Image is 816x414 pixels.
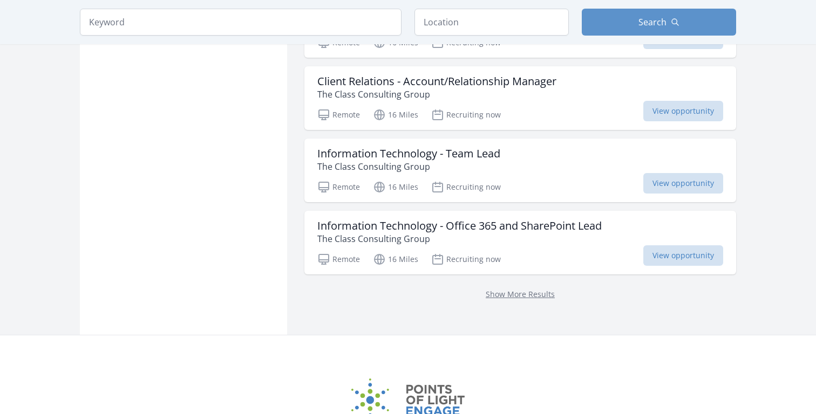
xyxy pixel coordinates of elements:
p: Remote [317,253,360,266]
h3: Client Relations - Account/Relationship Manager [317,75,556,88]
p: Recruiting now [431,253,501,266]
a: Client Relations - Account/Relationship Manager The Class Consulting Group Remote 16 Miles Recrui... [304,66,736,130]
a: Information Technology - Team Lead The Class Consulting Group Remote 16 Miles Recruiting now View... [304,139,736,202]
span: View opportunity [643,101,723,121]
input: Keyword [80,9,402,36]
h3: Information Technology - Office 365 and SharePoint Lead [317,219,602,232]
p: Recruiting now [431,108,501,121]
p: The Class Consulting Group [317,160,500,173]
p: Remote [317,108,360,121]
button: Search [582,9,736,36]
span: Search [638,16,667,29]
p: Recruiting now [431,181,501,194]
input: Location [414,9,569,36]
p: 16 Miles [373,181,418,194]
p: Remote [317,181,360,194]
p: The Class Consulting Group [317,88,556,101]
a: Show More Results [486,289,555,299]
p: The Class Consulting Group [317,232,602,245]
h3: Information Technology - Team Lead [317,147,500,160]
a: Information Technology - Office 365 and SharePoint Lead The Class Consulting Group Remote 16 Mile... [304,211,736,274]
p: 16 Miles [373,108,418,121]
p: 16 Miles [373,253,418,266]
span: View opportunity [643,245,723,266]
span: View opportunity [643,173,723,194]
